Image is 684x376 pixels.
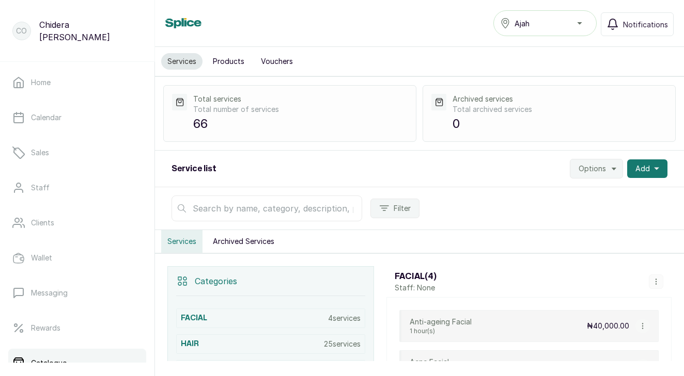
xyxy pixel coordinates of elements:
[8,243,146,272] a: Wallet
[493,10,597,36] button: Ajah
[161,53,203,70] button: Services
[410,357,449,367] p: Acne Facial
[31,148,49,158] p: Sales
[181,339,199,349] h3: HAIR
[31,253,52,263] p: Wallet
[8,103,146,132] a: Calendar
[395,283,437,293] p: Staff: None
[31,183,50,193] p: Staff
[601,12,674,36] button: Notifications
[8,68,146,97] a: Home
[31,112,61,123] p: Calendar
[587,321,629,331] p: ₦40,000.00
[394,203,411,214] span: Filter
[31,358,67,368] p: Catalogue
[8,314,146,342] a: Rewards
[161,230,203,253] button: Services
[31,323,60,333] p: Rewards
[453,104,667,115] p: Total archived services
[395,270,437,283] h3: FACIAL ( 4 )
[193,115,408,133] p: 66
[635,164,650,174] span: Add
[172,195,362,221] input: Search by name, category, description, price
[8,208,146,237] a: Clients
[8,138,146,167] a: Sales
[370,199,419,218] button: Filter
[453,94,667,104] p: Archived services
[570,159,623,178] button: Options
[8,279,146,307] a: Messaging
[627,159,667,178] button: Add
[172,162,216,175] h2: Service list
[324,339,361,349] p: 25 services
[39,19,142,43] p: Chidera [PERSON_NAME]
[16,26,27,36] p: Co
[410,317,472,327] p: Anti-ageing Facial
[193,94,408,104] p: Total services
[255,53,299,70] button: Vouchers
[453,115,667,133] p: 0
[410,317,472,335] div: Anti-ageing Facial1 hour(s)
[207,230,281,253] button: Archived Services
[328,313,361,323] p: 4 services
[31,288,68,298] p: Messaging
[193,104,408,115] p: Total number of services
[623,19,668,30] span: Notifications
[515,18,530,29] span: Ajah
[410,357,449,375] div: Acne Facial1 hour(s)
[8,173,146,202] a: Staff
[410,327,472,335] p: 1 hour(s)
[31,77,51,88] p: Home
[31,218,54,228] p: Clients
[207,53,251,70] button: Products
[195,275,237,287] p: Categories
[181,313,207,323] h3: FACIAL
[579,164,606,174] span: Options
